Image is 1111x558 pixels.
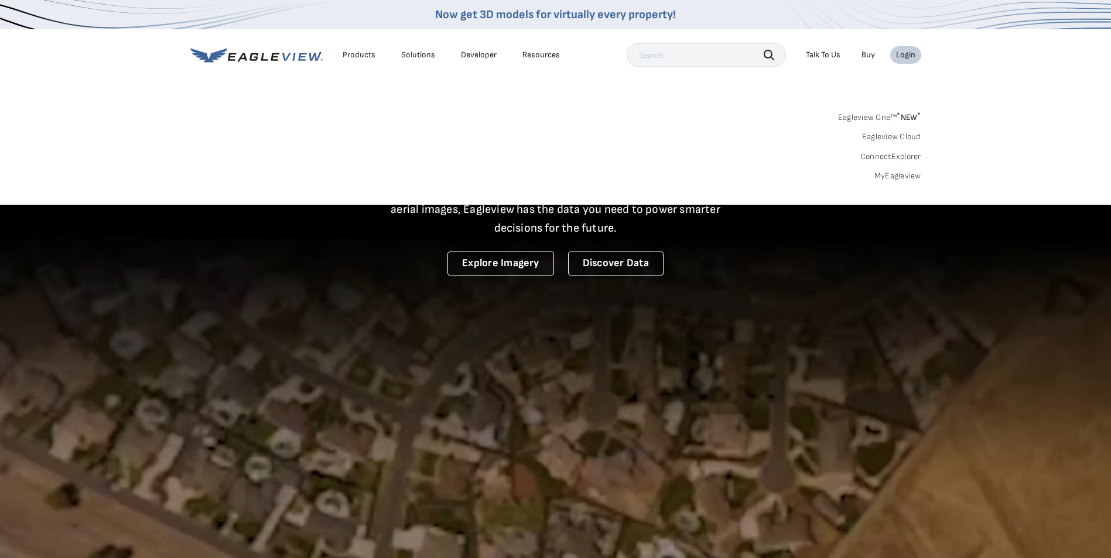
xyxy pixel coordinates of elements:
[806,50,840,60] div: Talk To Us
[838,109,921,122] a: Eagleview One™*NEW*
[461,50,497,60] a: Developer
[401,50,435,60] div: Solutions
[860,151,921,162] a: ConnectExplorer
[897,112,921,122] span: NEW
[377,181,735,237] p: A new era starts here. Built on more than 3.5 billion high-resolution aerial images, Eagleview ha...
[874,171,921,181] a: MyEagleview
[522,50,560,60] div: Resources
[435,8,676,22] a: Now get 3D models for virtually every property!
[862,50,875,60] a: Buy
[627,43,786,67] input: Search
[896,50,915,60] div: Login
[447,252,554,275] a: Explore Imagery
[568,252,664,275] a: Discover Data
[343,50,375,60] div: Products
[862,132,921,142] a: Eagleview Cloud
